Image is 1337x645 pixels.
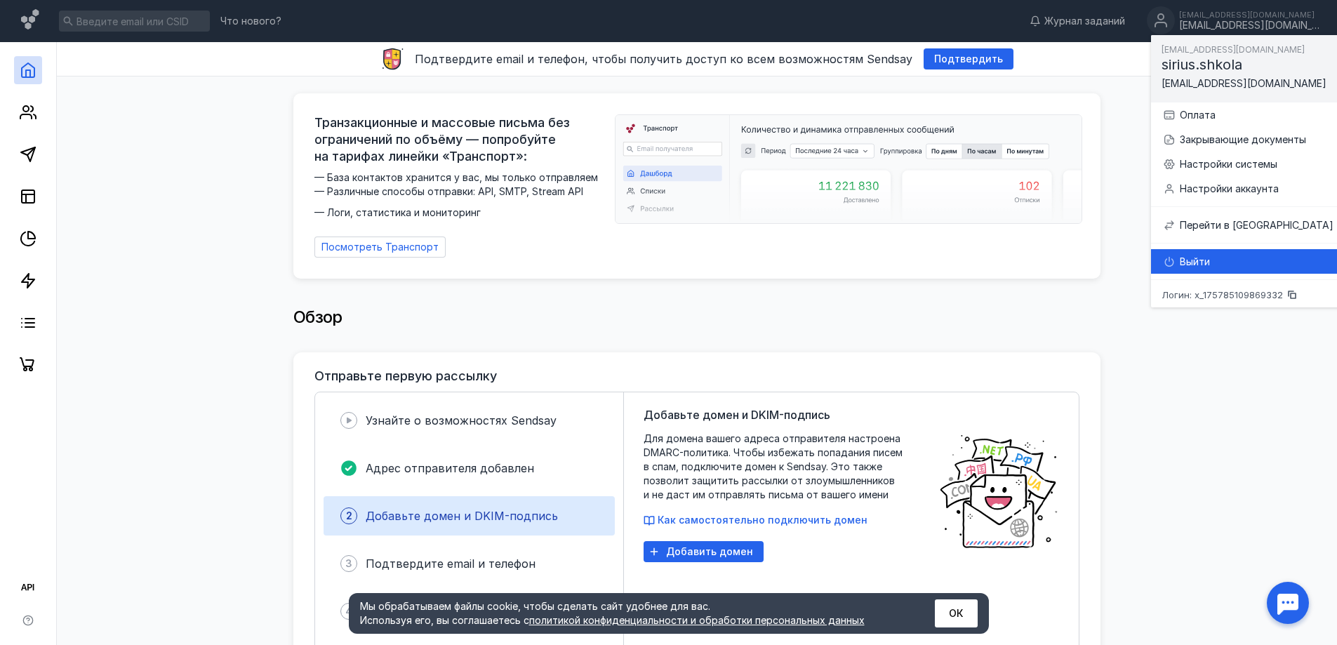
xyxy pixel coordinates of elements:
[346,509,352,523] span: 2
[934,53,1003,65] span: Подтвердить
[1044,14,1125,28] span: Журнал заданий
[1162,77,1326,89] span: [EMAIL_ADDRESS][DOMAIN_NAME]
[360,599,900,627] div: Мы обрабатываем файлы cookie, чтобы сделать сайт удобнее для вас. Используя его, вы соглашаетесь c
[1162,44,1305,55] span: [EMAIL_ADDRESS][DOMAIN_NAME]
[59,11,210,32] input: Введите email или CSID
[1179,11,1319,19] div: [EMAIL_ADDRESS][DOMAIN_NAME]
[644,432,924,502] span: Для домена вашего адреса отправителя настроена DMARC-политика. Чтобы избежать попадания писем в с...
[938,432,1059,551] img: poster
[366,461,534,475] span: Адрес отправителя добавлен
[220,16,281,26] span: Что нового?
[314,237,446,258] a: Посмотреть Транспорт
[314,114,606,165] span: Транзакционные и массовые письма без ограничений по объёму — попробуйте на тарифах линейки «Транс...
[366,413,557,427] span: Узнайте о возможностях Sendsay
[658,514,867,526] span: Как самостоятельно подключить домен
[321,241,439,253] span: Посмотреть Транспорт
[644,406,830,423] span: Добавьте домен и DKIM-подпись
[616,115,1082,223] img: dashboard-transport-banner
[644,541,764,562] button: Добавить домен
[293,307,342,327] span: Обзор
[666,546,753,558] span: Добавить домен
[1180,218,1333,232] div: Перейти в [GEOGRAPHIC_DATA]
[213,16,288,26] a: Что нового?
[345,604,352,618] span: 4
[366,509,558,523] span: Добавьте домен и DKIM-подпись
[1180,182,1333,196] div: Настройки аккаунта
[1180,255,1333,269] div: Выйти
[1180,157,1333,171] div: Настройки системы
[1162,56,1242,73] span: sirius.shkola
[345,557,352,571] span: 3
[366,557,536,571] span: Подтвердите email и телефон
[529,614,865,626] a: политикой конфиденциальности и обработки персональных данных
[935,599,978,627] button: ОК
[314,171,606,220] span: — База контактов хранится у вас, мы только отправляем — Различные способы отправки: API, SMTP, St...
[415,52,912,66] span: Подтвердите email и телефон, чтобы получить доступ ко всем возможностям Sendsay
[1162,291,1283,300] span: Логин: x_175785109869332
[314,369,497,383] h3: Отправьте первую рассылку
[1180,133,1333,147] div: Закрывающие документы
[644,513,867,527] button: Как самостоятельно подключить домен
[1179,20,1319,32] div: [EMAIL_ADDRESS][DOMAIN_NAME]
[1180,108,1333,122] div: Оплата
[1023,14,1132,28] a: Журнал заданий
[924,48,1013,69] button: Подтвердить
